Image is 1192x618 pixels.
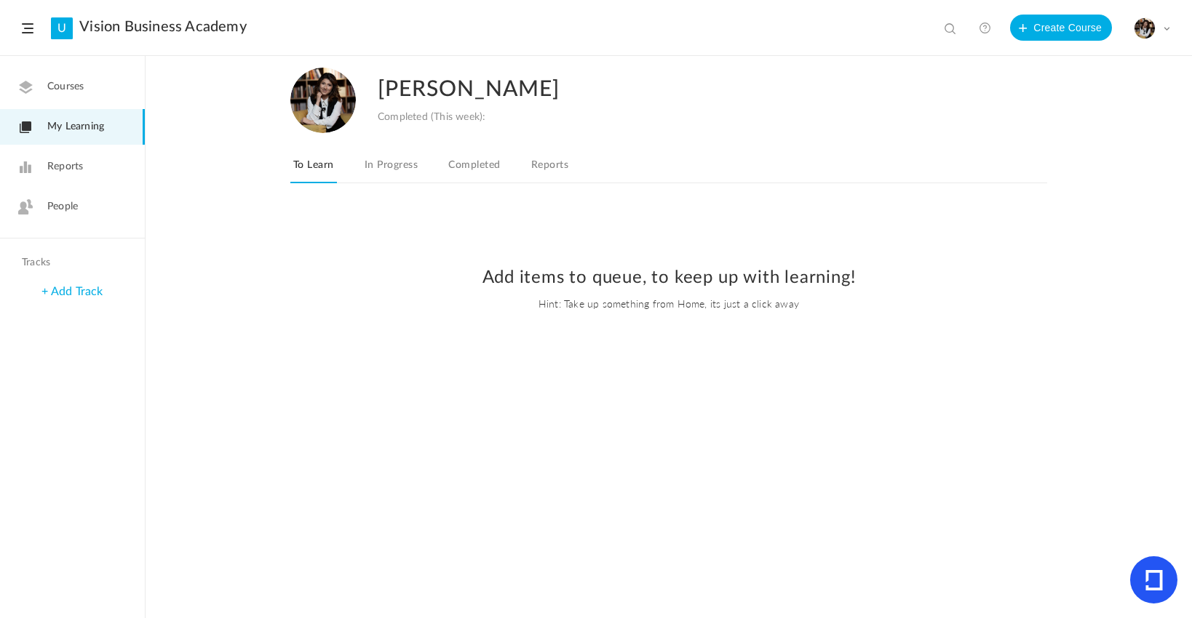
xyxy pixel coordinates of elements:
span: Reports [47,159,83,174]
h2: [PERSON_NAME] [378,68,983,111]
a: Reports [528,156,571,183]
span: Hint: Take up something from Home, its just a click away [160,296,1177,310]
span: My Learning [47,119,104,135]
img: tempimagehs7pti.png [1135,18,1155,39]
img: tempimagehs7pti.png [290,68,356,133]
a: U [51,17,73,39]
a: In Progress [362,156,421,183]
div: Completed (This week): [378,111,485,124]
button: Create Course [1010,15,1112,41]
h2: Add items to queue, to keep up with learning! [160,268,1177,289]
a: To Learn [290,156,337,183]
span: Courses [47,79,84,95]
a: Completed [445,156,503,183]
h4: Tracks [22,257,119,269]
a: + Add Track [41,286,103,297]
a: Vision Business Academy [79,18,247,36]
span: People [47,199,78,214]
